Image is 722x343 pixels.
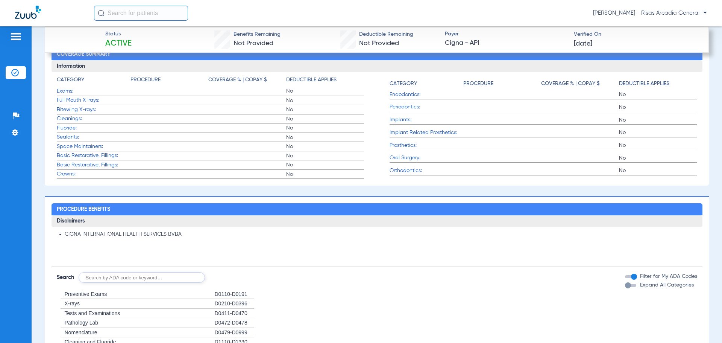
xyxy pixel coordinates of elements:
div: D0110-D0191 [215,290,254,299]
span: No [619,167,697,174]
span: Implant Related Prosthetics: [390,129,463,137]
h3: Disclaimers [52,215,702,227]
app-breakdown-title: Category [57,76,130,87]
label: Filter for My ADA Codes [639,273,697,280]
span: [DATE] [574,39,592,49]
input: Search by ADA code or keyword… [79,272,205,283]
span: Expand All Categories [640,282,694,288]
span: Exams: [57,87,130,95]
span: Not Provided [359,40,399,47]
span: No [286,143,364,150]
span: Basic Restorative, Fillings: [57,152,130,160]
img: Search Icon [98,10,105,17]
span: Cleanings: [57,115,130,123]
h4: Coverage % | Copay $ [208,76,267,84]
span: No [286,97,364,104]
span: No [286,134,364,141]
h4: Procedure [130,76,161,84]
div: D0411-D0470 [215,309,254,319]
span: No [286,115,364,123]
span: Space Maintainers: [57,143,130,151]
h2: Procedure Benefits [52,203,702,215]
span: Tests and Examinations [65,310,120,316]
span: Orthodontics: [390,167,463,175]
span: Full Mouth X-rays: [57,96,130,104]
input: Search for patients [94,6,188,21]
span: Nomenclature [65,329,97,335]
span: Verified On [574,30,696,38]
span: Preventive Exams [65,291,107,297]
h4: Procedure [463,80,493,88]
span: No [286,106,364,113]
img: Zuub Logo [15,6,41,19]
span: Periodontics: [390,103,463,111]
span: No [619,142,697,149]
app-breakdown-title: Procedure [130,76,208,87]
img: hamburger-icon [10,32,22,41]
span: [PERSON_NAME] - Risas Arcadia General [593,9,707,17]
span: No [619,104,697,111]
app-breakdown-title: Coverage % | Copay $ [208,76,286,87]
span: Cigna - API [445,38,567,48]
div: D0210-D0396 [215,299,254,309]
span: Basic Restorative, Fillings: [57,161,130,169]
app-breakdown-title: Procedure [463,76,541,90]
h2: Coverage Summary [52,49,702,61]
li: CIGNA INTERNATIONAL HEALTH SERVICES BVBA [65,231,697,238]
app-breakdown-title: Deductible Applies [619,76,697,90]
h4: Category [390,80,417,88]
span: No [619,154,697,162]
span: No [286,171,364,178]
span: Pathology Lab [65,320,99,326]
iframe: Chat Widget [684,307,722,343]
span: Fluoride: [57,124,130,132]
span: No [286,152,364,160]
h4: Deductible Applies [286,76,337,84]
span: Prosthetics: [390,142,463,149]
span: No [286,87,364,95]
span: No [286,124,364,132]
span: Active [105,38,132,49]
span: No [619,91,697,98]
div: D0479-D0999 [215,328,254,338]
span: Not Provided [234,40,273,47]
span: No [286,161,364,169]
span: Implants: [390,116,463,124]
span: Payer [445,30,567,38]
span: No [619,129,697,136]
span: Search [57,274,74,281]
h3: Information [52,60,702,72]
span: X-rays [65,300,80,306]
span: Crowns: [57,170,130,178]
h4: Deductible Applies [619,80,669,88]
h4: Coverage % | Copay $ [541,80,600,88]
div: D0472-D0478 [215,318,254,328]
app-breakdown-title: Deductible Applies [286,76,364,87]
span: No [619,116,697,124]
span: Deductible Remaining [359,30,413,38]
app-breakdown-title: Category [390,76,463,90]
span: Sealants: [57,133,130,141]
span: Endodontics: [390,91,463,99]
h4: Category [57,76,84,84]
span: Status [105,30,132,38]
app-breakdown-title: Coverage % | Copay $ [541,76,619,90]
span: Benefits Remaining [234,30,281,38]
span: Bitewing X-rays: [57,106,130,114]
span: Oral Surgery: [390,154,463,162]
